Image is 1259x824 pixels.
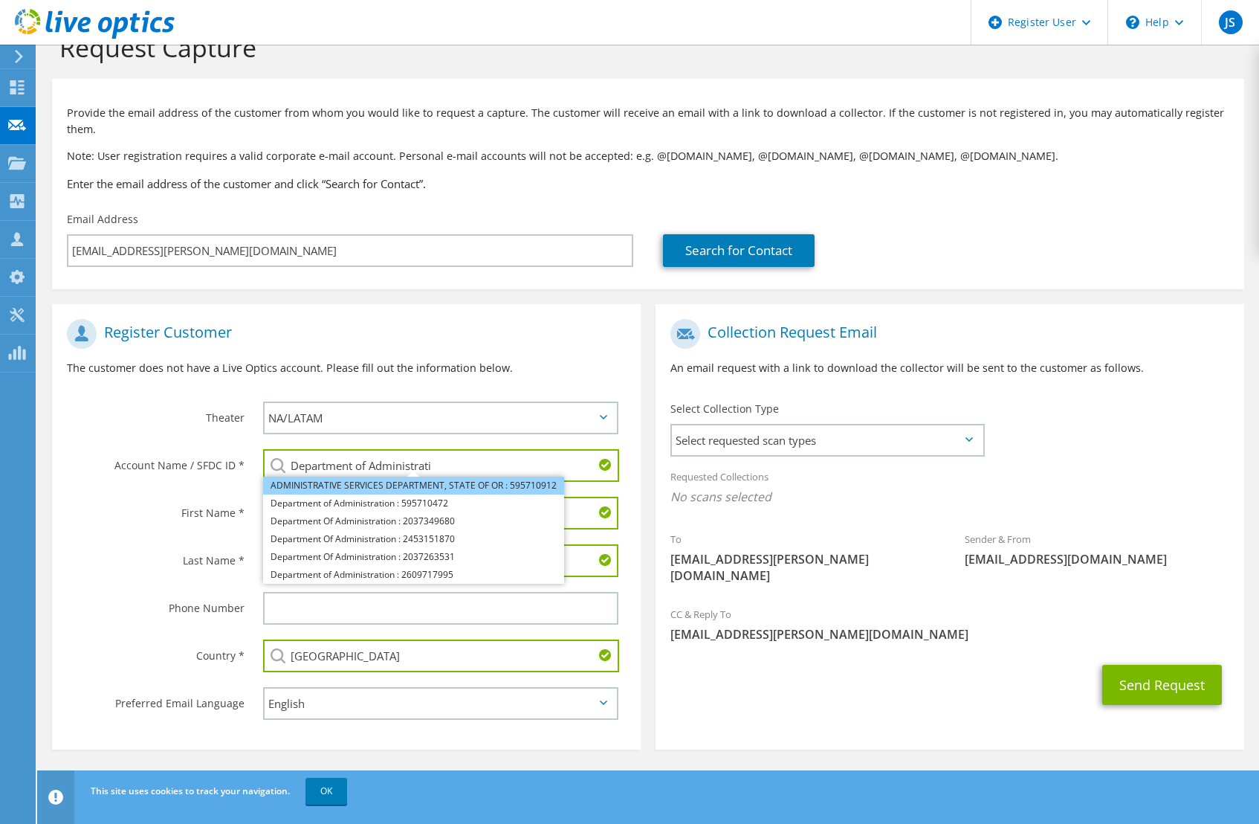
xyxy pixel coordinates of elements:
[1219,10,1243,34] span: JS
[656,524,950,591] div: To
[950,524,1244,575] div: Sender & From
[67,176,1229,192] h3: Enter the email address of the customer and click “Search for Contact”.
[263,512,564,530] li: Department Of Administration : 2037349680
[670,626,1229,643] span: [EMAIL_ADDRESS][PERSON_NAME][DOMAIN_NAME]
[67,319,618,349] h1: Register Customer
[67,105,1229,138] p: Provide the email address of the customer from whom you would like to request a capture. The cust...
[670,489,1229,505] span: No scans selected
[965,551,1229,567] span: [EMAIL_ADDRESS][DOMAIN_NAME]
[1126,16,1139,29] svg: \n
[67,360,626,376] p: The customer does not have a Live Optics account. Please fill out the information below.
[263,566,564,584] li: Department of Administration : 2609717995
[670,319,1222,349] h1: Collection Request Email
[656,599,1244,650] div: CC & Reply To
[670,551,935,584] span: [EMAIL_ADDRESS][PERSON_NAME][DOMAIN_NAME]
[67,148,1229,164] p: Note: User registration requires a valid corporate e-mail account. Personal e-mail accounts will ...
[91,785,290,797] span: This site uses cookies to track your navigation.
[59,32,1229,63] h1: Request Capture
[67,497,245,521] label: First Name *
[670,402,779,416] label: Select Collection Type
[263,477,564,495] li: ADMINISTRATIVE SERVICES DEPARTMENT, STATE OF OR : 595710912
[67,640,245,663] label: Country *
[1102,665,1222,705] button: Send Request
[67,402,245,425] label: Theater
[67,687,245,711] label: Preferred Email Language
[67,544,245,568] label: Last Name *
[263,530,564,548] li: Department Of Administration : 2453151870
[67,212,138,227] label: Email Address
[656,461,1244,516] div: Requested Collections
[263,548,564,566] li: Department Of Administration : 2037263531
[263,495,564,512] li: Department of Administration : 595710472
[672,425,983,455] span: Select requested scan types
[670,360,1229,376] p: An email request with a link to download the collector will be sent to the customer as follows.
[305,778,347,805] a: OK
[663,234,815,267] a: Search for Contact
[67,592,245,616] label: Phone Number
[67,449,245,473] label: Account Name / SFDC ID *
